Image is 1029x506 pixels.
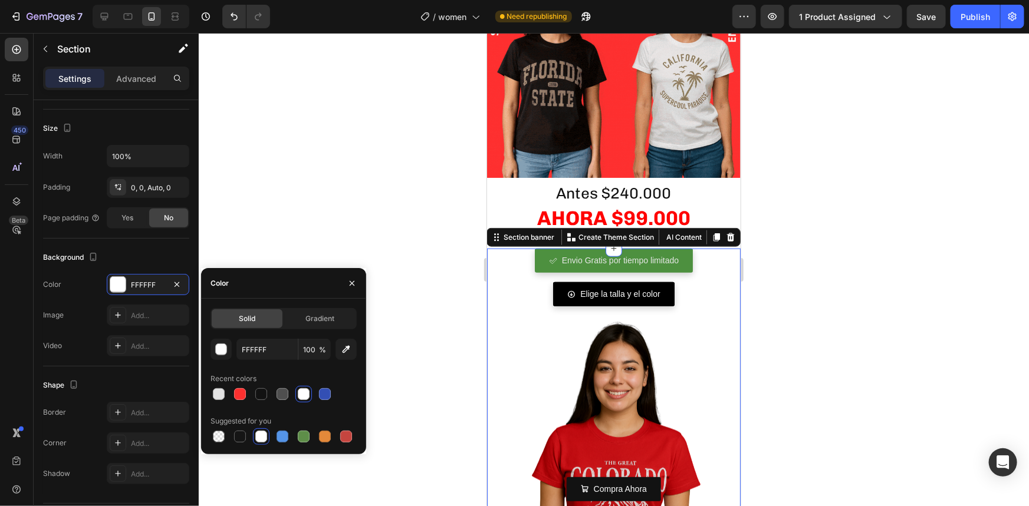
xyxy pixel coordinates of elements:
div: Border [43,407,66,418]
div: FFFFFF [131,280,165,290]
button: 7 [5,5,88,28]
span: women [439,11,467,23]
p: Advanced [116,72,156,85]
p: Settings [58,72,91,85]
div: Add... [131,469,186,479]
div: Color [43,279,61,290]
span: / [433,11,436,23]
span: No [164,213,173,223]
span: 1 product assigned [799,11,876,23]
input: Eg: FFFFFF [236,339,298,360]
div: Undo/Redo [222,5,270,28]
div: Suggested for you [211,416,271,426]
div: Color [211,278,229,289]
p: Section [57,42,154,56]
span: Solid [239,313,255,324]
div: Background [43,250,100,266]
span: Gradient [305,313,334,324]
div: Add... [131,438,186,449]
button: Publish [951,5,1000,28]
div: Open Intercom Messenger [989,448,1017,477]
div: Corner [43,438,67,448]
span: Need republishing [507,11,567,22]
div: Padding [43,182,70,193]
div: Size [43,121,74,137]
div: 450 [11,125,28,135]
div: Publish [961,11,990,23]
input: Auto [107,145,189,167]
div: Video [43,340,62,351]
span: Save [917,12,936,22]
div: Add... [131,310,186,321]
button: Save [907,5,946,28]
div: 0, 0, Auto, 0 [131,183,186,193]
div: Width [43,151,63,161]
div: Add... [131,341,186,352]
div: Shadow [43,468,70,479]
div: Add... [131,408,186,418]
iframe: Design area [487,33,741,506]
div: Beta [9,216,28,225]
div: Page padding [43,213,100,223]
p: 7 [77,9,83,24]
button: 1 product assigned [789,5,902,28]
div: Recent colors [211,373,257,384]
span: Yes [121,213,133,223]
div: Image [43,310,64,320]
div: Shape [43,378,81,393]
span: % [319,345,326,355]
